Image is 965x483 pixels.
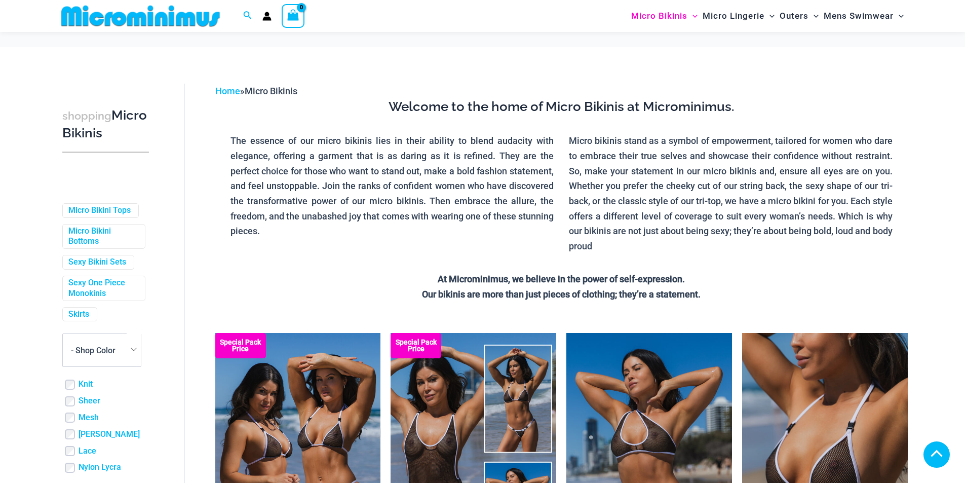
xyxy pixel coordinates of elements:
[68,226,137,247] a: Micro Bikini Bottoms
[777,3,821,29] a: OutersMenu ToggleMenu Toggle
[68,278,137,299] a: Sexy One Piece Monokinis
[215,86,297,96] span: »
[262,12,272,21] a: Account icon link
[79,462,121,473] a: Nylon Lycra
[71,346,115,355] span: - Shop Color
[824,3,894,29] span: Mens Swimwear
[62,109,111,122] span: shopping
[215,339,266,352] b: Special Pack Price
[808,3,819,29] span: Menu Toggle
[631,3,687,29] span: Micro Bikinis
[68,205,131,216] a: Micro Bikini Tops
[57,5,224,27] img: MM SHOP LOGO FLAT
[62,107,149,142] h3: Micro Bikinis
[700,3,777,29] a: Micro LingerieMenu ToggleMenu Toggle
[894,3,904,29] span: Menu Toggle
[629,3,700,29] a: Micro BikinisMenu ToggleMenu Toggle
[79,446,96,457] a: Lace
[62,333,141,367] span: - Shop Color
[422,289,701,300] strong: Our bikinis are more than just pieces of clothing; they’re a statement.
[79,429,140,440] a: [PERSON_NAME]
[687,3,698,29] span: Menu Toggle
[569,133,893,254] p: Micro bikinis stand as a symbol of empowerment, tailored for women who dare to embrace their true...
[68,257,126,268] a: Sexy Bikini Sets
[245,86,297,96] span: Micro Bikinis
[223,98,900,116] h3: Welcome to the home of Micro Bikinis at Microminimus.
[230,133,554,239] p: The essence of our micro bikinis lies in their ability to blend audacity with elegance, offering ...
[438,274,685,284] strong: At Microminimus, we believe in the power of self-expression.
[391,339,441,352] b: Special Pack Price
[79,413,99,423] a: Mesh
[703,3,764,29] span: Micro Lingerie
[79,396,100,406] a: Sheer
[627,2,908,30] nav: Site Navigation
[821,3,906,29] a: Mens SwimwearMenu ToggleMenu Toggle
[215,86,240,96] a: Home
[243,10,252,22] a: Search icon link
[63,334,141,366] span: - Shop Color
[79,379,93,390] a: Knit
[764,3,775,29] span: Menu Toggle
[780,3,808,29] span: Outers
[282,4,305,27] a: View Shopping Cart, empty
[68,309,89,320] a: Skirts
